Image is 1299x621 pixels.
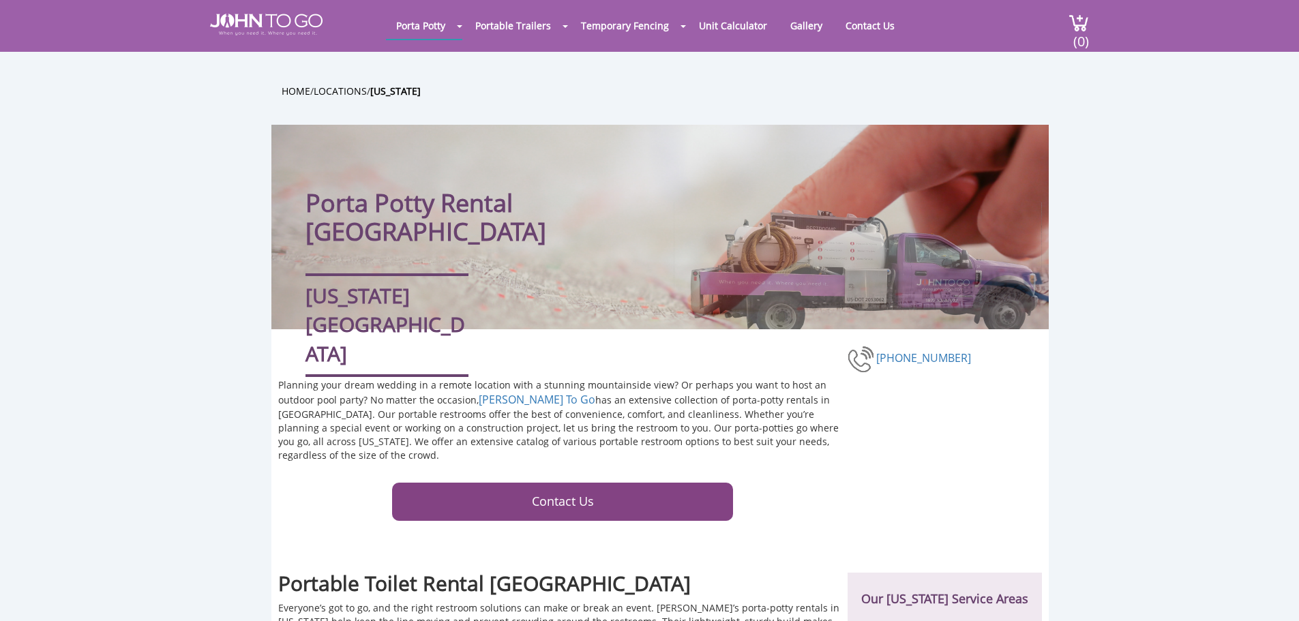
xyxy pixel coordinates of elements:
[392,483,733,521] a: Contact Us
[282,85,310,97] a: Home
[465,12,561,39] a: Portable Trailers
[1073,21,1089,50] span: (0)
[780,12,833,39] a: Gallery
[835,12,905,39] a: Contact Us
[689,12,777,39] a: Unit Calculator
[278,393,830,434] span: No matter the occasion, has an extensive collection of porta-potty rentals in [GEOGRAPHIC_DATA]. ...
[861,573,1028,606] h2: Our [US_STATE] Service Areas
[848,344,876,374] img: phone-number
[278,421,839,461] span: Our porta-potties go where you go, all across [US_STATE]. We offer an extensive catalog of variou...
[210,14,323,35] img: JOHN to go
[305,152,745,246] h1: Porta Potty Rental [GEOGRAPHIC_DATA]
[479,392,595,407] a: [PERSON_NAME] To Go
[674,202,1042,329] img: Truck
[370,85,421,97] a: [US_STATE]
[314,85,367,97] a: Locations
[571,12,679,39] a: Temporary Fencing
[386,12,456,39] a: Porta Potty
[278,378,826,406] span: Planning your dream wedding in a remote location with a stunning mountainside view? Or perhaps yo...
[1069,14,1089,32] img: cart a
[278,569,691,597] span: Portable Toilet Rental [GEOGRAPHIC_DATA]
[305,273,468,378] div: [US_STATE][GEOGRAPHIC_DATA]
[282,83,1059,99] ul: / /
[876,350,971,365] a: [PHONE_NUMBER]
